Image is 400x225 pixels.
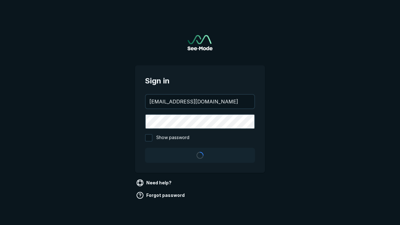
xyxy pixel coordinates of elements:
a: Forgot password [135,190,187,200]
img: See-Mode Logo [187,35,212,50]
a: Need help? [135,178,174,188]
span: Sign in [145,75,255,87]
input: your@email.com [146,95,254,108]
span: Show password [156,134,189,142]
a: Go to sign in [187,35,212,50]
